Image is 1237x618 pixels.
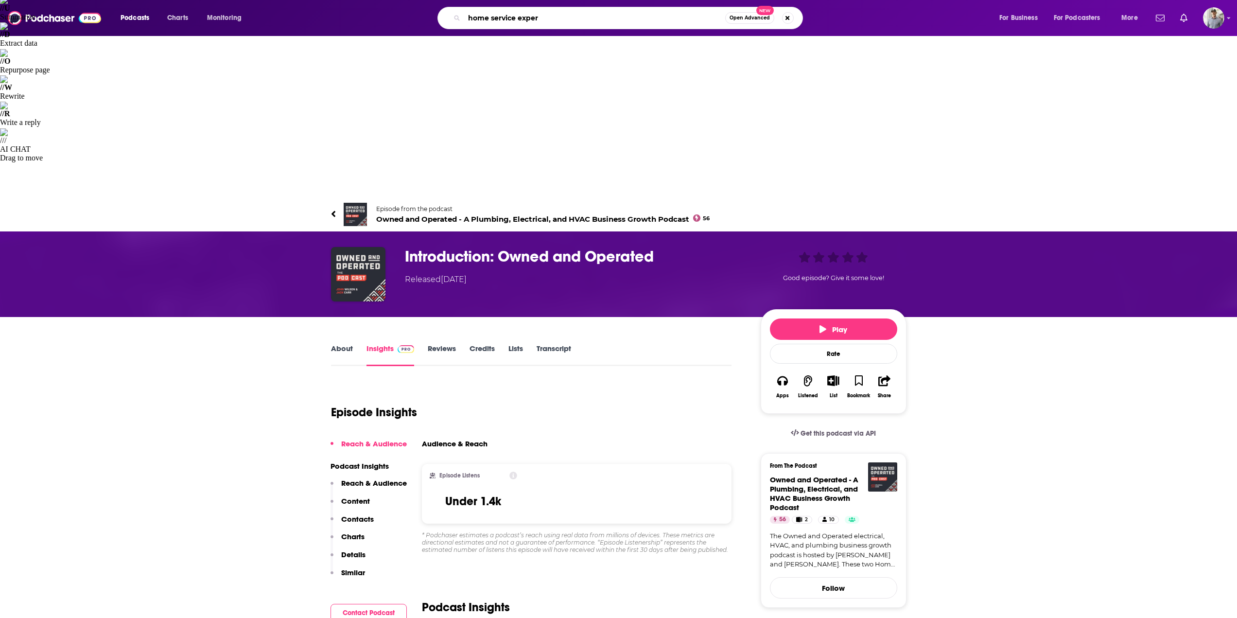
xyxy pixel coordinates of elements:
button: Reach & Audience [331,439,407,457]
div: Show More ButtonList [820,369,846,405]
a: Transcript [537,344,571,366]
span: Play [819,325,847,334]
h2: Podcast Insights [422,600,510,615]
span: 2 [805,515,808,525]
span: Get this podcast via API [801,429,876,438]
div: Bookmark [847,393,870,399]
a: The Owned and Operated electrical, HVAC, and plumbing business growth podcast is hosted by [PERSO... [770,531,897,569]
button: Content [331,496,370,514]
p: Similar [341,568,365,577]
p: Contacts [341,514,374,524]
button: Follow [770,577,897,599]
p: Details [341,550,366,559]
button: Similar [331,568,365,586]
img: Introduction: Owned and Operated [331,247,385,301]
p: Podcast Insights [331,461,407,471]
button: Play [770,318,897,340]
span: 56 [779,515,786,525]
span: Good episode? Give it some love! [783,274,884,282]
button: Apps [770,369,795,405]
h1: Episode Insights [331,405,417,420]
h2: Episode Listens [439,472,480,479]
h3: From The Podcast [770,462,889,469]
h3: Audience & Reach [422,439,488,448]
img: Owned and Operated - A Plumbing, Electrical, and HVAC Business Growth Podcast [344,203,367,226]
button: Bookmark [846,369,871,405]
a: 56 [770,516,790,524]
a: Reviews [428,344,456,366]
button: Listened [795,369,820,405]
p: Reach & Audience [341,439,407,448]
button: Contacts [331,514,374,532]
h3: Under 1.4k [445,494,501,509]
img: Owned and Operated - A Plumbing, Electrical, and HVAC Business Growth Podcast [868,462,897,492]
a: 10 [818,516,839,524]
div: * Podchaser estimates a podcast’s reach using real data from millions of devices. These metrics a... [422,531,732,553]
div: Listened [798,393,818,399]
span: Episode from the podcast [376,205,710,212]
button: Reach & Audience [331,478,407,496]
span: Owned and Operated - A Plumbing, Electrical, and HVAC Business Growth Podcast [376,214,710,224]
p: Content [341,496,370,506]
span: 56 [703,216,710,221]
a: Owned and Operated - A Plumbing, Electrical, and HVAC Business Growth PodcastEpisode from the pod... [331,203,906,226]
a: Lists [508,344,523,366]
a: Owned and Operated - A Plumbing, Electrical, and HVAC Business Growth Podcast [770,475,858,512]
button: Share [871,369,897,405]
a: 2 [792,516,812,524]
div: Released [DATE] [405,274,467,285]
div: List [830,392,837,399]
p: Charts [341,532,365,541]
span: 10 [829,515,835,525]
div: Rate [770,344,897,364]
img: Podchaser Pro [398,345,415,353]
button: Details [331,550,366,568]
a: About [331,344,353,366]
a: Credits [470,344,495,366]
h3: Introduction: Owned and Operated [405,247,745,266]
a: InsightsPodchaser Pro [366,344,415,366]
div: Share [878,393,891,399]
p: Reach & Audience [341,478,407,488]
button: Show More Button [823,375,843,386]
div: Apps [776,393,789,399]
a: Get this podcast via API [783,422,884,445]
button: Charts [331,532,365,550]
